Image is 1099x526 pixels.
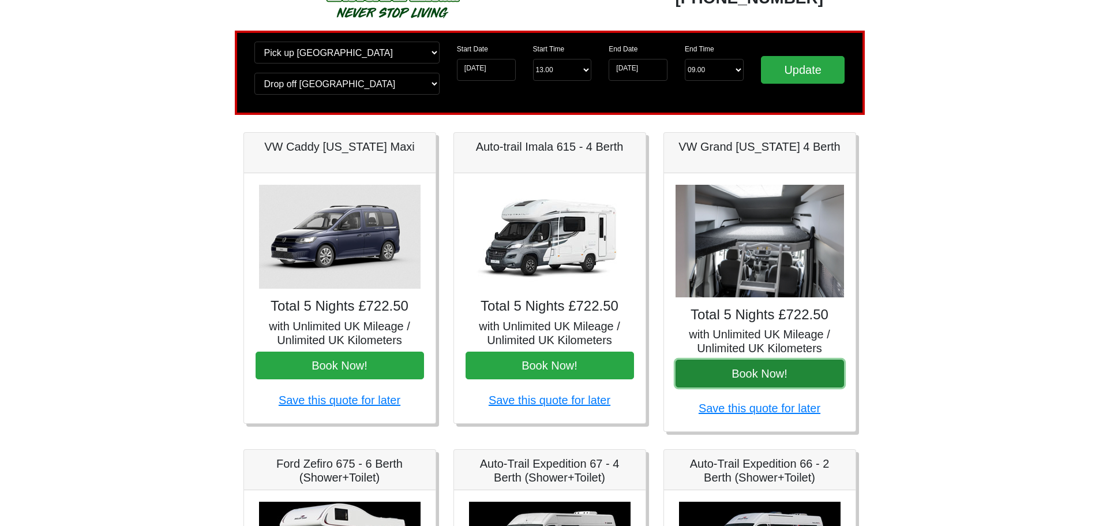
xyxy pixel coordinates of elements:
h5: with Unlimited UK Mileage / Unlimited UK Kilometers [256,319,424,347]
h5: Auto-Trail Expedition 66 - 2 Berth (Shower+Toilet) [676,457,844,484]
a: Save this quote for later [279,394,400,406]
h5: VW Grand [US_STATE] 4 Berth [676,140,844,154]
h4: Total 5 Nights £722.50 [676,307,844,323]
label: End Time [685,44,714,54]
h5: Auto-Trail Expedition 67 - 4 Berth (Shower+Toilet) [466,457,634,484]
h4: Total 5 Nights £722.50 [256,298,424,315]
button: Book Now! [676,360,844,387]
input: Return Date [609,59,667,81]
h5: with Unlimited UK Mileage / Unlimited UK Kilometers [466,319,634,347]
label: End Date [609,44,637,54]
label: Start Date [457,44,488,54]
button: Book Now! [466,352,634,379]
img: VW Grand California 4 Berth [676,185,844,297]
img: Auto-trail Imala 615 - 4 Berth [469,185,631,289]
h5: VW Caddy [US_STATE] Maxi [256,140,424,154]
label: Start Time [533,44,565,54]
input: Update [761,56,845,84]
h5: Ford Zefiro 675 - 6 Berth (Shower+Toilet) [256,457,424,484]
input: Start Date [457,59,516,81]
h5: Auto-trail Imala 615 - 4 Berth [466,140,634,154]
h4: Total 5 Nights £722.50 [466,298,634,315]
img: VW Caddy California Maxi [259,185,421,289]
a: Save this quote for later [699,402,820,415]
button: Book Now! [256,352,424,379]
h5: with Unlimited UK Mileage / Unlimited UK Kilometers [676,327,844,355]
a: Save this quote for later [489,394,610,406]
